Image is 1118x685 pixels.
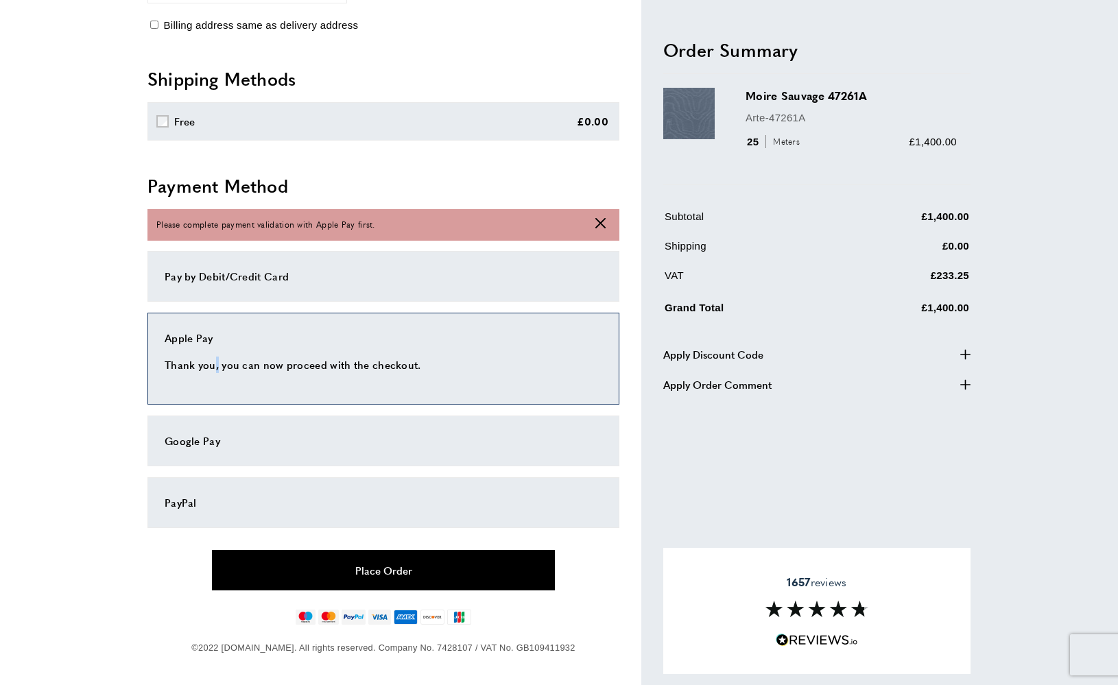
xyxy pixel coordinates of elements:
[665,267,833,293] td: VAT
[665,237,833,264] td: Shipping
[165,433,602,449] div: Google Pay
[663,88,715,139] img: Moire Sauvage 47261A
[834,267,969,293] td: £233.25
[318,610,338,625] img: mastercard
[150,21,158,29] input: Billing address same as delivery address
[447,610,471,625] img: jcb
[296,610,316,625] img: maestro
[746,88,957,104] h3: Moire Sauvage 47261A
[663,346,763,362] span: Apply Discount Code
[665,296,833,326] td: Grand Total
[165,268,602,285] div: Pay by Debit/Credit Card
[174,113,195,130] div: Free
[394,610,418,625] img: american-express
[663,37,971,62] h2: Order Summary
[665,208,833,235] td: Subtotal
[834,237,969,264] td: £0.00
[165,357,602,373] p: Thank you, you can now proceed with the checkout.
[834,208,969,235] td: £1,400.00
[147,67,619,91] h2: Shipping Methods
[165,494,602,511] div: PayPal
[765,135,803,148] span: Meters
[909,135,957,147] span: £1,400.00
[663,376,772,392] span: Apply Order Comment
[212,550,555,590] button: Place Order
[420,610,444,625] img: discover
[577,113,609,130] div: £0.00
[746,133,805,149] div: 25
[765,601,868,617] img: Reviews section
[776,634,858,647] img: Reviews.io 5 stars
[787,575,846,589] span: reviews
[165,330,602,346] div: Apple Pay
[787,574,810,590] strong: 1657
[147,173,619,198] h2: Payment Method
[163,19,358,31] span: Billing address same as delivery address
[342,610,366,625] img: paypal
[156,218,375,231] span: Please complete payment validation with Apple Pay first.
[834,296,969,326] td: £1,400.00
[746,109,957,125] p: Arte-47261A
[191,642,575,653] span: ©2022 [DOMAIN_NAME]. All rights reserved. Company No. 7428107 / VAT No. GB109411932
[368,610,391,625] img: visa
